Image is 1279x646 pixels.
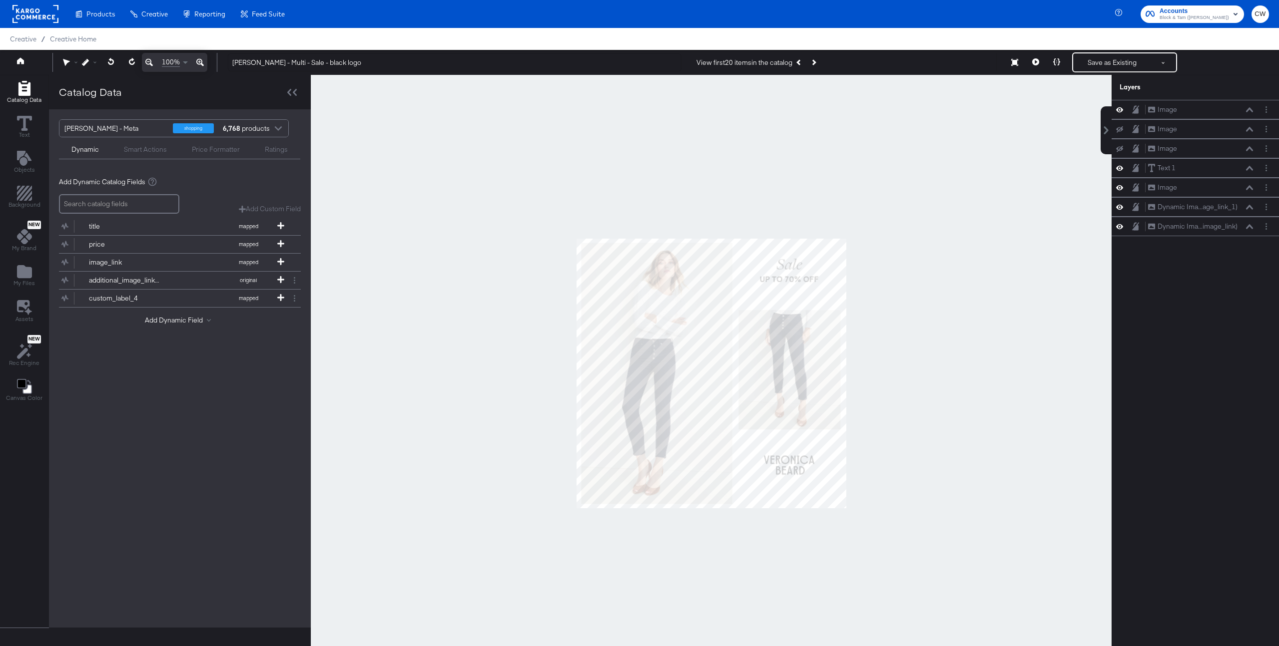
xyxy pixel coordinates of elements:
span: My Brand [12,244,36,252]
span: Canvas Color [6,394,42,402]
button: CW [1252,5,1269,23]
span: Block & Tam ([PERSON_NAME]) [1160,14,1229,22]
div: additional_image_link_1 [89,276,161,285]
button: titlemapped [59,218,288,235]
strong: 6,768 [221,120,242,137]
span: Background [8,201,40,209]
span: Reporting [194,10,225,18]
div: image_link [89,258,161,267]
span: Feed Suite [252,10,285,18]
div: pricemapped [59,236,301,253]
button: Add Rectangle [1,78,47,107]
div: View first 20 items in the catalog [696,58,792,67]
button: Image [1148,182,1178,193]
div: Ratings [265,145,288,154]
div: Image [1158,183,1177,192]
button: image_linkmapped [59,254,288,271]
button: Add Dynamic Field [145,316,215,325]
div: ImageLayer Options [1112,119,1279,139]
div: custom_label_4 [89,294,161,303]
button: Add Custom Field [239,204,301,214]
div: Smart Actions [124,145,167,154]
div: shopping [173,123,214,133]
div: ImageLayer Options [1112,100,1279,119]
span: My Files [13,279,35,287]
button: NewMy Brand [6,219,42,256]
div: ImageLayer Options [1112,139,1279,158]
button: Layer Options [1261,182,1272,193]
div: image_linkmapped [59,254,301,271]
div: Dynamic Ima...age_link_1)Layer Options [1112,197,1279,217]
span: mapped [221,259,276,266]
button: Layer Options [1261,163,1272,173]
button: Assets [9,297,39,326]
button: Add Rectangle [2,184,46,212]
span: Creative [141,10,168,18]
span: Text [19,131,30,139]
div: titlemapped [59,218,301,235]
button: Text [11,113,38,142]
div: ImageLayer Options [1112,178,1279,197]
button: Layer Options [1261,202,1272,212]
span: Rec Engine [9,359,39,367]
button: NewRec Engine [3,332,45,370]
div: products [221,120,251,137]
div: Text 1 [1158,163,1176,173]
span: mapped [221,295,276,302]
div: Text 1Layer Options [1112,158,1279,178]
div: Image [1158,105,1177,114]
button: custom_label_4mapped [59,290,288,307]
div: Dynamic Ima...image_link) [1158,222,1238,231]
div: [PERSON_NAME] - Meta [64,120,165,137]
div: price [89,240,161,249]
button: Image [1148,143,1178,154]
button: Dynamic Ima...image_link) [1148,221,1238,232]
button: Text 1 [1148,163,1176,173]
span: 100% [162,57,180,67]
span: Products [86,10,115,18]
span: Assets [15,315,33,323]
div: custom_label_4mapped [59,290,301,307]
span: Objects [14,166,35,174]
button: Layer Options [1261,104,1272,115]
div: Catalog Data [59,85,122,99]
div: Dynamic [71,145,99,154]
div: Image [1158,124,1177,134]
span: / [36,35,50,43]
button: Add Text [8,148,41,177]
button: additional_image_link_1original [59,272,288,289]
input: Search catalog fields [59,194,179,214]
div: Price Formatter [192,145,240,154]
button: Next Product [806,53,820,71]
span: Catalog Data [7,96,41,104]
span: Add Dynamic Catalog Fields [59,177,145,187]
button: Add Files [7,262,41,291]
span: mapped [221,223,276,230]
span: CW [1256,8,1265,20]
div: Dynamic Ima...image_link)Layer Options [1112,217,1279,236]
span: Creative [10,35,36,43]
div: Layers [1120,82,1222,92]
div: title [89,222,161,231]
button: Dynamic Ima...age_link_1) [1148,202,1238,212]
span: mapped [221,241,276,248]
div: Image [1158,144,1177,153]
span: New [27,222,41,228]
a: Creative Home [50,35,96,43]
div: Dynamic Ima...age_link_1) [1158,202,1238,212]
button: Previous Product [792,53,806,71]
button: Layer Options [1261,221,1272,232]
button: AccountsBlock & Tam ([PERSON_NAME]) [1141,5,1244,23]
span: Accounts [1160,6,1229,16]
span: New [27,336,41,342]
button: pricemapped [59,236,288,253]
button: Image [1148,124,1178,134]
div: additional_image_link_1original [59,272,301,289]
span: original [221,277,276,284]
button: Layer Options [1261,143,1272,154]
button: Image [1148,104,1178,115]
button: Save as Existing [1073,53,1151,71]
button: Layer Options [1261,124,1272,134]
